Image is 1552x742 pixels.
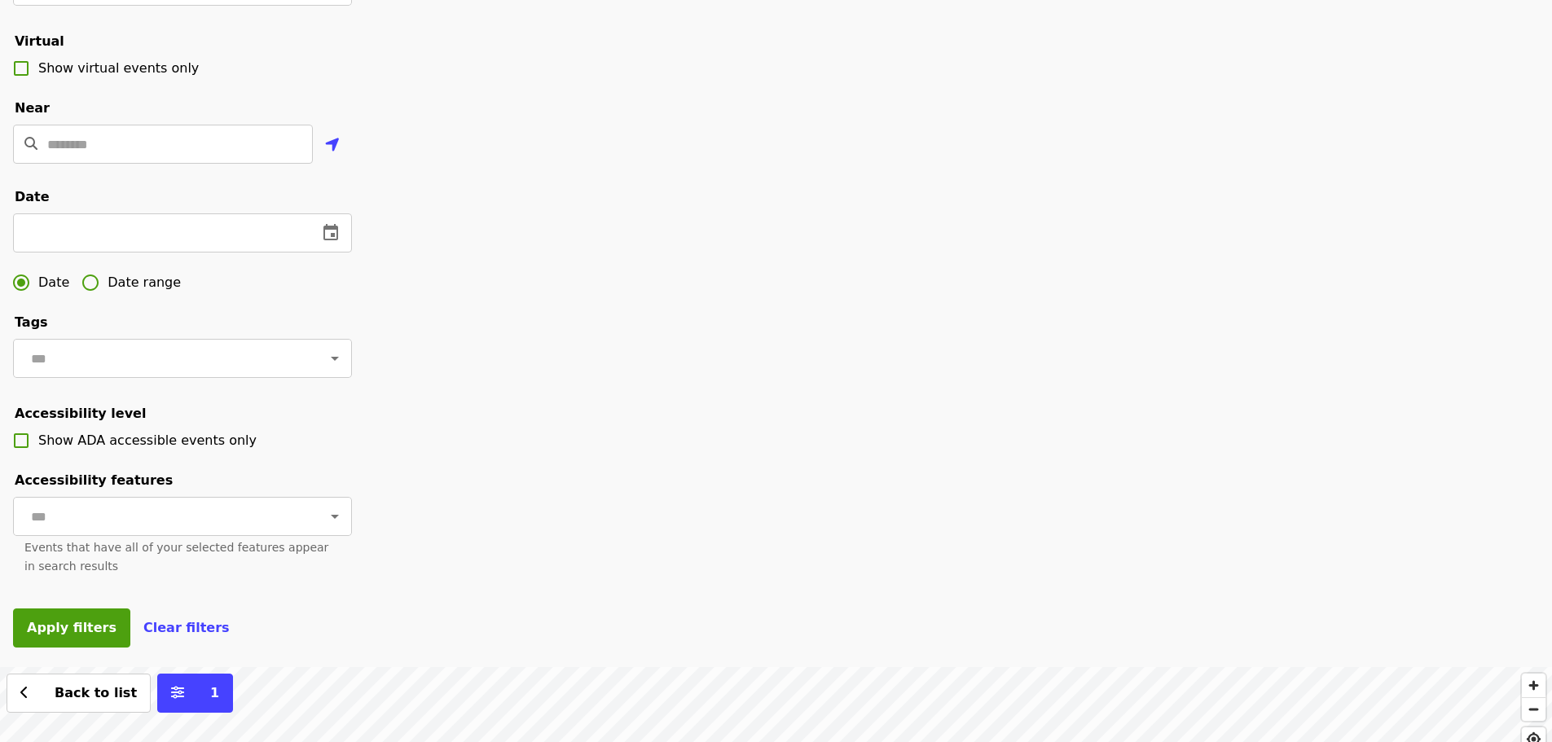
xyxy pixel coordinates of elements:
span: Show virtual events only [38,60,199,76]
span: Events that have all of your selected features appear in search results [24,541,328,573]
button: Apply filters [13,608,130,648]
span: Virtual [15,33,64,49]
button: Open [323,347,346,370]
button: More filters (1 selected) [157,674,233,713]
button: Open [323,505,346,528]
span: Accessibility features [15,472,173,488]
span: Accessibility level [15,406,146,421]
span: Clear filters [143,620,230,635]
button: Clear filters [143,618,230,638]
i: sliders-h icon [171,685,184,700]
button: Use my location [313,126,352,165]
span: Back to list [55,685,137,700]
button: change date [311,213,350,252]
input: Location [47,125,313,164]
i: location-arrow icon [325,135,340,155]
span: Near [15,100,50,116]
button: Zoom In [1522,674,1545,697]
span: 1 [210,685,219,700]
button: Zoom Out [1522,697,1545,721]
span: Date [38,273,69,292]
span: Tags [15,314,48,330]
i: search icon [24,136,37,151]
span: Show ADA accessible events only [38,432,257,448]
span: Date range [108,273,181,292]
button: Back to list [7,674,151,713]
span: Apply filters [27,620,117,635]
i: chevron-left icon [20,685,29,700]
span: Date [15,189,50,204]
